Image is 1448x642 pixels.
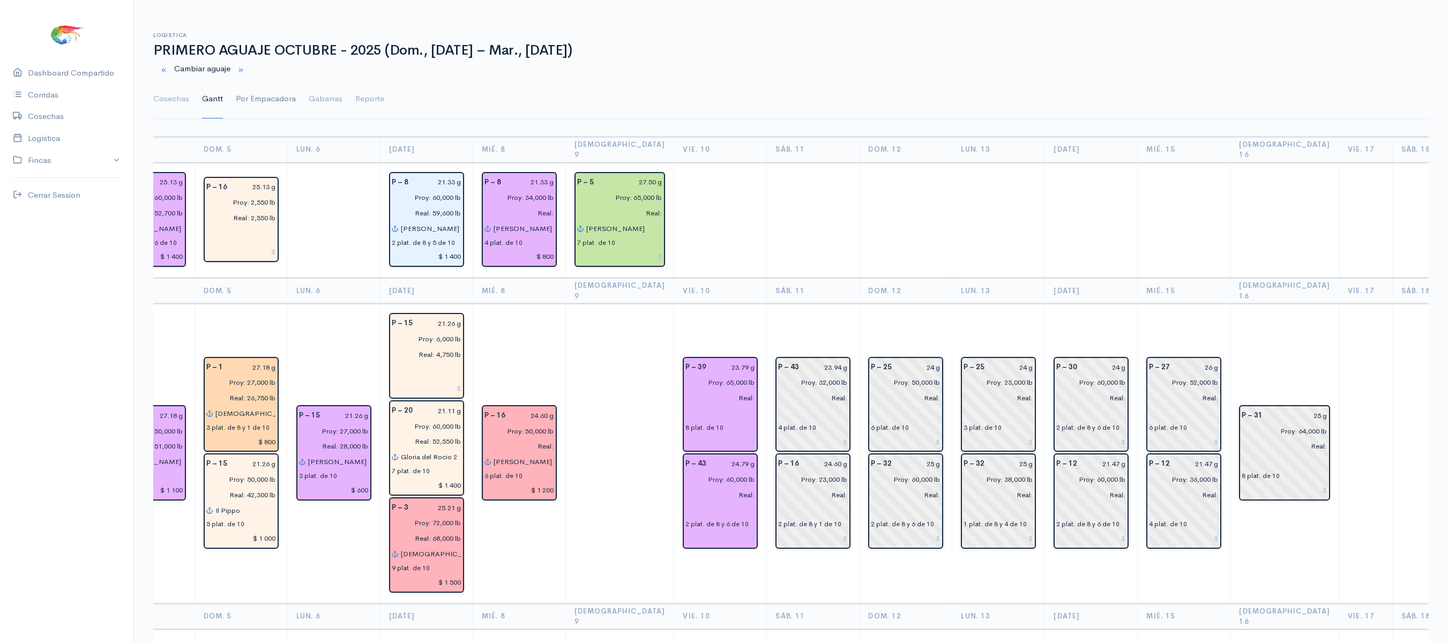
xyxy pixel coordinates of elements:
div: P – 39 [679,360,713,375]
input: pescadas [957,390,1033,406]
th: Vie. 17 [1339,603,1393,629]
input: g [415,500,461,516]
input: $ [484,249,554,265]
input: $ [392,477,461,493]
input: $ [299,482,369,498]
th: Sáb. 11 [767,137,860,162]
th: [DATE] [380,137,473,162]
a: Gantt [202,80,223,118]
h6: Logistica [153,32,1429,38]
th: Mié. 8 [473,603,565,629]
div: P – 16 [478,408,512,423]
input: $ [484,482,554,498]
div: 2 plat. de 8 y 6 de 10 [1056,423,1119,432]
th: Lun. 13 [952,137,1045,162]
input: $ [964,434,1033,450]
input: g [507,175,554,190]
input: $ [1056,531,1126,546]
input: $ [1149,434,1219,450]
input: pescadas [571,205,663,221]
a: Por Empacadora [236,80,296,118]
input: pescadas [772,487,848,503]
input: g [991,456,1033,472]
input: $ [1149,531,1219,546]
input: g [141,175,183,190]
th: Dom. 12 [860,278,952,304]
div: 2 plat. de 8 y 5 de 10 [392,238,455,248]
input: estimadas [478,423,554,439]
input: estimadas [200,195,276,210]
input: g [898,456,941,472]
div: 8 plat. de 10 [685,423,723,432]
div: P – 16 [200,180,234,195]
a: Cosechas [153,80,189,118]
div: P – 25 [864,360,898,375]
div: P – 43 [679,456,713,472]
input: estimadas [478,190,554,205]
div: P – 15 [385,316,419,331]
div: Piscina: 39 Peso: 23.79 g Libras Proy: 65,000 lb Empacadora: Songa Plataformas: 8 plat. de 10 [683,357,758,452]
div: P – 30 [1050,360,1084,375]
div: Cambiar aguaje [147,58,1435,80]
th: Vie. 10 [674,603,767,629]
div: Piscina: 8 Peso: 21.33 g Libras Proy: 60,000 lb Libras Reales: 59,600 lb Rendimiento: 99.3% Empac... [389,172,464,267]
div: Piscina: 30 Peso: 24 g Libras Proy: 60,000 lb Empacadora: Sin asignar Plataformas: 2 plat. de 8 y... [1054,357,1129,452]
input: g [805,360,848,375]
input: pescadas [200,390,276,406]
input: estimadas [385,516,461,531]
input: estimadas [957,375,1033,390]
div: 1 plat. de 8 y 4 de 10 [964,519,1027,529]
th: [DATE] [1045,278,1138,304]
th: [DEMOGRAPHIC_DATA] 9 [565,603,674,629]
input: $ [1056,434,1126,450]
input: pescadas [200,487,276,503]
input: pescadas [957,487,1033,503]
input: g [419,403,461,419]
th: [DEMOGRAPHIC_DATA] 16 [1230,603,1339,629]
input: pescadas [293,439,369,454]
input: g [137,408,183,423]
th: Vie. 10 [674,137,767,162]
div: 9 plat. de 10 [392,563,430,573]
input: pescadas [385,531,461,546]
div: P – 16 [772,456,805,472]
div: Piscina: 16 Peso: 25.13 g Libras Proy: 2,550 lb Libras Reales: 2,550 lb Rendimiento: 100.0% Empac... [204,177,279,263]
div: 4 plat. de 10 [484,238,523,248]
div: Piscina: 25 Peso: 24 g Libras Proy: 23,000 lb Empacadora: Sin asignar Plataformas: 3 plat. de 10 [961,357,1036,452]
input: $ [778,434,848,450]
input: estimadas [864,472,941,487]
input: g [234,456,276,472]
div: 2 plat. de 8 y 1 de 10 [778,519,841,529]
div: Piscina: 12 Peso: 21.47 g Libras Proy: 36,000 lb Empacadora: Sin asignar Plataformas: 4 plat. de 10 [1146,453,1221,549]
input: estimadas [1050,375,1126,390]
a: Reporte [355,80,384,118]
input: pescadas [200,210,276,226]
div: Piscina: 1 Peso: 27.18 g Libras Proy: 50,000 lb Libras Reales: 51,000 lb Rendimiento: 102.0% Empa... [111,405,186,501]
input: $ [206,531,276,546]
div: Piscina: 32 Peso: 25 g Libras Proy: 60,000 lb Empacadora: Sin asignar Plataformas: 2 plat. de 8 y... [868,453,943,549]
th: Mié. 15 [1138,278,1230,304]
div: Piscina: 16 Peso: 24.60 g Libras Proy: 23,000 lb Empacadora: Sin asignar Plataformas: 2 plat. de ... [775,453,850,549]
th: [DATE] [1045,137,1138,162]
input: pescadas [385,347,461,362]
th: [DATE] [380,278,473,304]
input: g [1084,456,1126,472]
div: 2 plat. de 8 y 6 de 10 [1056,519,1119,529]
input: estimadas [385,190,461,205]
div: P – 25 [957,360,991,375]
input: $ [871,531,941,546]
a: Gabarras [309,80,342,118]
div: P – 12 [1050,456,1084,472]
div: Piscina: 15 Peso: 21.26 g Libras Proy: 27,000 lb Libras Reales: 28,000 lb Rendimiento: 103.7% Emp... [296,405,371,501]
input: g [419,316,461,331]
input: g [512,408,554,423]
input: pescadas [864,390,941,406]
input: estimadas [1143,375,1219,390]
input: pescadas [1235,439,1327,454]
th: Vie. 10 [674,278,767,304]
input: g [1176,456,1219,472]
input: estimadas [385,419,461,434]
input: estimadas [772,375,848,390]
input: estimadas [293,423,369,439]
div: 3 plat. de 10 [299,471,337,481]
